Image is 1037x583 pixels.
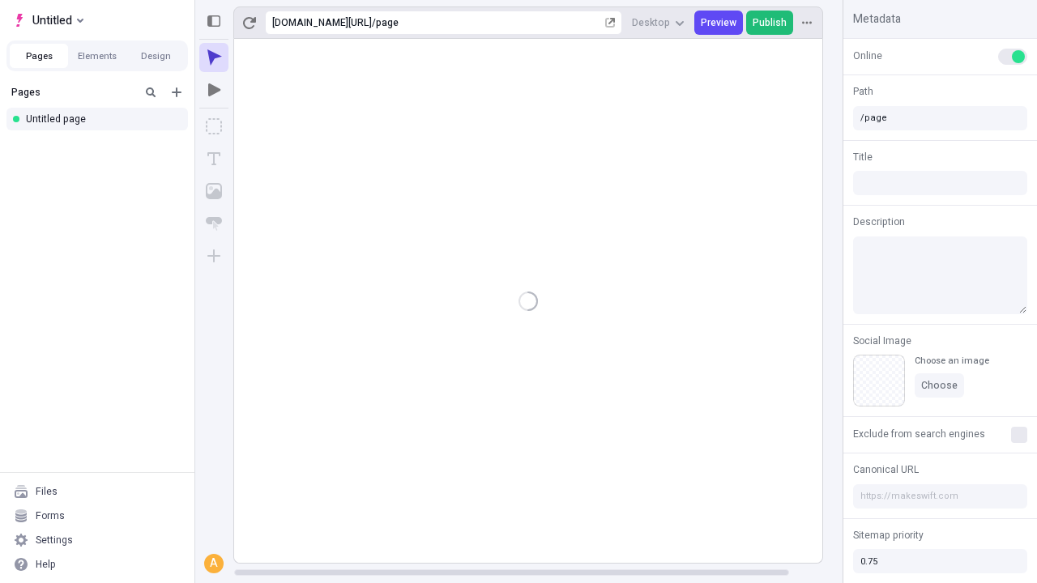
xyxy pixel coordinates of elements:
input: https://makeswift.com [853,484,1027,509]
button: Choose [915,373,964,398]
span: Title [853,150,873,164]
button: Select site [6,8,90,32]
button: Elements [68,44,126,68]
span: Canonical URL [853,462,919,477]
div: Forms [36,509,65,522]
div: Pages [11,86,134,99]
div: page [376,16,602,29]
button: Pages [10,44,68,68]
button: Publish [746,11,793,35]
button: Text [199,144,228,173]
button: Design [126,44,185,68]
div: Help [36,558,56,571]
div: / [372,16,376,29]
button: Desktop [625,11,691,35]
span: Path [853,84,873,99]
span: Exclude from search engines [853,427,985,441]
span: Desktop [632,16,670,29]
div: A [206,555,222,572]
button: Image [199,177,228,206]
button: Box [199,112,228,141]
div: [URL][DOMAIN_NAME] [272,16,372,29]
span: Sitemap priority [853,528,924,543]
span: Social Image [853,334,911,348]
button: Button [199,209,228,238]
span: Description [853,215,905,229]
div: Files [36,485,58,498]
button: Preview [694,11,743,35]
span: Choose [921,379,958,392]
span: Online [853,49,882,63]
span: Preview [701,16,736,29]
div: Settings [36,534,73,547]
div: Choose an image [915,355,989,367]
span: Publish [753,16,787,29]
span: Untitled [32,11,72,30]
div: Untitled page [26,113,175,126]
button: Add new [167,83,186,102]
